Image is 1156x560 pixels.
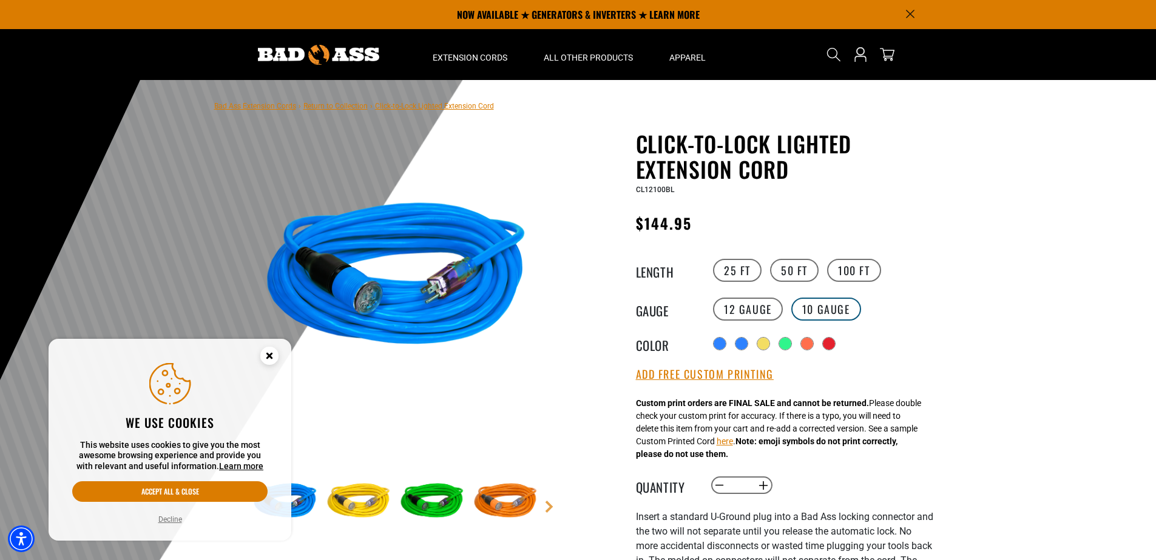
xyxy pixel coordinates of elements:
[248,339,291,376] button: Close this option
[636,336,697,352] legend: Color
[72,415,268,430] h2: We use cookies
[526,29,651,80] summary: All Other Products
[636,436,897,459] strong: Note: emoji symbols do not print correctly, please do not use them.
[414,29,526,80] summary: Extension Cords
[303,102,368,110] a: Return to Collection
[636,398,869,408] strong: Custom print orders are FINAL SALE and cannot be returned.
[323,467,394,537] img: yellow
[72,481,268,502] button: Accept all & close
[827,259,881,282] label: 100 FT
[544,52,633,63] span: All Other Products
[636,212,692,234] span: $144.95
[49,339,291,541] aside: Cookie Consent
[543,501,555,513] a: Next
[636,185,674,194] span: CL12100BL
[636,478,697,493] label: Quantity
[370,102,373,110] span: ›
[214,102,296,110] a: Bad Ass Extension Cords
[72,440,268,472] p: This website uses cookies to give you the most awesome browsing experience and provide you with r...
[713,298,783,321] label: 12 Gauge
[791,298,861,321] label: 10 Gauge
[717,435,733,448] button: here
[636,301,697,317] legend: Gauge
[258,45,379,65] img: Bad Ass Extension Cords
[877,47,897,62] a: cart
[250,133,543,425] img: blue
[219,461,263,471] a: This website uses cookies to give you the most awesome browsing experience and provide you with r...
[433,52,507,63] span: Extension Cords
[299,102,301,110] span: ›
[770,259,819,282] label: 50 FT
[651,29,724,80] summary: Apparel
[669,52,706,63] span: Apparel
[397,467,467,537] img: green
[636,397,921,461] div: Please double check your custom print for accuracy. If there is a typo, you will need to delete t...
[214,98,494,113] nav: breadcrumbs
[8,525,35,552] div: Accessibility Menu
[470,467,541,537] img: orange
[375,102,494,110] span: Click-to-Lock Lighted Extension Cord
[851,29,870,80] a: Open this option
[155,513,186,525] button: Decline
[636,131,933,182] h1: Click-to-Lock Lighted Extension Cord
[636,368,774,381] button: Add Free Custom Printing
[824,45,843,64] summary: Search
[713,259,762,282] label: 25 FT
[636,262,697,278] legend: Length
